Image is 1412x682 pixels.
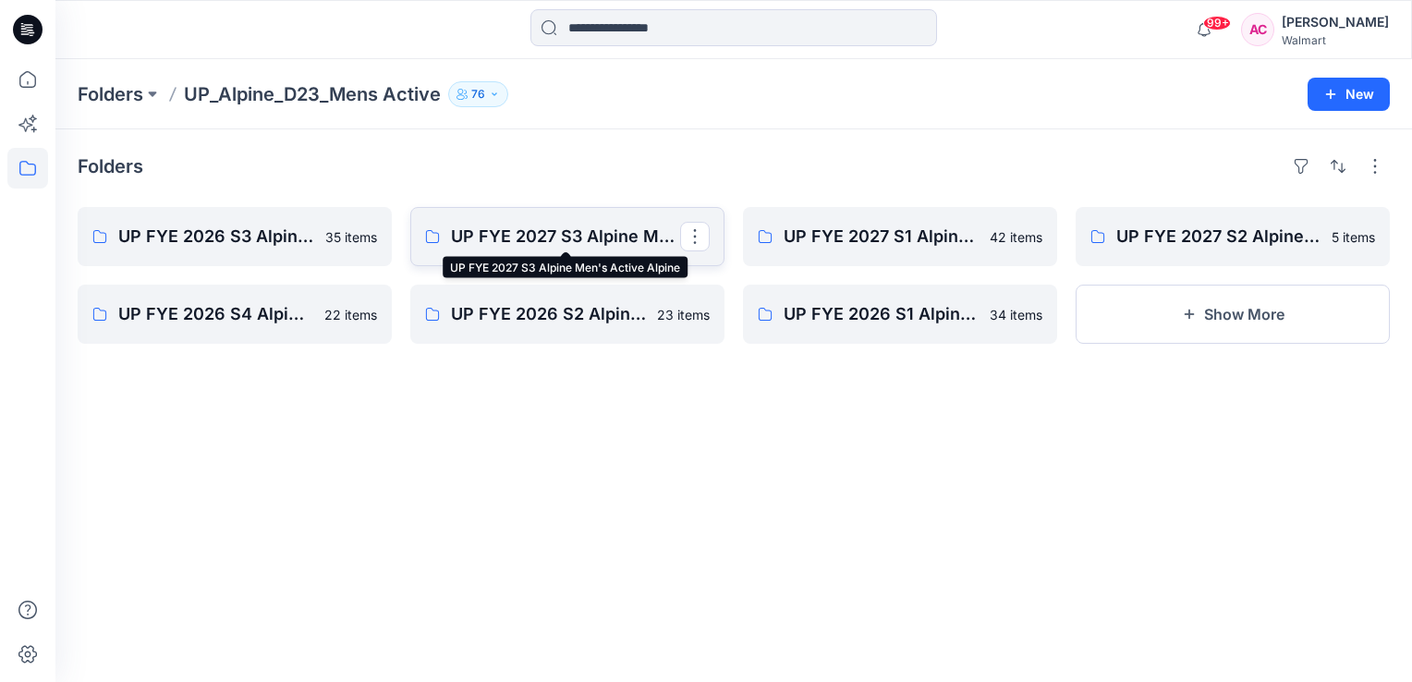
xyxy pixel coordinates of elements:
[410,207,724,266] a: UP FYE 2027 S3 Alpine Men's Active Alpine
[325,227,377,247] p: 35 items
[1308,78,1390,111] button: New
[784,301,979,327] p: UP FYE 2026 S1 Alpine Men's Active Alpine
[743,207,1057,266] a: UP FYE 2027 S1 Alpine Men's Active Alpine42 items
[78,207,392,266] a: UP FYE 2026 S3 Alpine Men's Active Alpine35 items
[184,81,441,107] p: UP_Alpine_D23_Mens Active
[1332,227,1375,247] p: 5 items
[990,305,1042,324] p: 34 items
[1116,224,1321,250] p: UP FYE 2027 S2 Alpine Men's Active Alpine
[410,285,724,344] a: UP FYE 2026 S2 Alpine Men's Active Alpine23 items
[1241,13,1274,46] div: AC
[990,227,1042,247] p: 42 items
[1282,33,1389,47] div: Walmart
[448,81,508,107] button: 76
[78,81,143,107] a: Folders
[657,305,710,324] p: 23 items
[78,285,392,344] a: UP FYE 2026 S4 Alpine Men's Active Alpine22 items
[743,285,1057,344] a: UP FYE 2026 S1 Alpine Men's Active Alpine34 items
[324,305,377,324] p: 22 items
[1076,207,1390,266] a: UP FYE 2027 S2 Alpine Men's Active Alpine5 items
[451,224,680,250] p: UP FYE 2027 S3 Alpine Men's Active Alpine
[118,224,314,250] p: UP FYE 2026 S3 Alpine Men's Active Alpine
[1203,16,1231,30] span: 99+
[118,301,313,327] p: UP FYE 2026 S4 Alpine Men's Active Alpine
[1282,11,1389,33] div: [PERSON_NAME]
[784,224,979,250] p: UP FYE 2027 S1 Alpine Men's Active Alpine
[1076,285,1390,344] button: Show More
[451,301,646,327] p: UP FYE 2026 S2 Alpine Men's Active Alpine
[471,84,485,104] p: 76
[78,155,143,177] h4: Folders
